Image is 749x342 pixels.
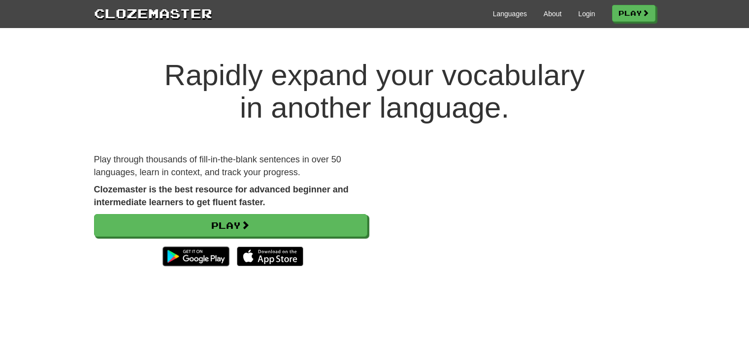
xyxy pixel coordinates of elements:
[94,154,367,179] p: Play through thousands of fill-in-the-blank sentences in over 50 languages, learn in context, and...
[544,9,562,19] a: About
[94,185,349,207] strong: Clozemaster is the best resource for advanced beginner and intermediate learners to get fluent fa...
[578,9,595,19] a: Login
[493,9,527,19] a: Languages
[94,214,367,237] a: Play
[158,242,234,271] img: Get it on Google Play
[612,5,655,22] a: Play
[94,4,212,22] a: Clozemaster
[237,247,303,266] img: Download_on_the_App_Store_Badge_US-UK_135x40-25178aeef6eb6b83b96f5f2d004eda3bffbb37122de64afbaef7...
